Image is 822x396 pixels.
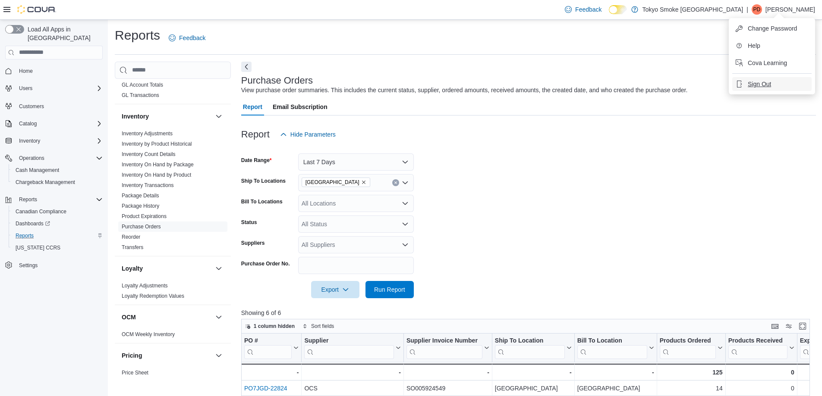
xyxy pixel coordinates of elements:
[659,383,722,393] div: 14
[19,85,32,92] span: Users
[16,83,36,94] button: Users
[122,351,212,360] button: Pricing
[304,383,401,393] div: OCS
[241,240,265,246] label: Suppliers
[122,92,159,99] span: GL Transactions
[122,192,159,199] span: Package Details
[122,82,163,88] a: GL Account Totals
[748,80,771,88] span: Sign Out
[659,337,715,359] div: Products Ordered
[12,165,103,175] span: Cash Management
[122,131,173,137] a: Inventory Adjustments
[16,65,103,76] span: Home
[12,243,64,253] a: [US_STATE] CCRS
[16,179,75,186] span: Chargeback Management
[304,337,394,359] div: Supplier
[16,153,103,163] span: Operations
[406,337,489,359] button: Supplier Invoice Number
[402,200,409,207] button: Open list of options
[16,260,103,271] span: Settings
[115,27,160,44] h1: Reports
[115,368,231,381] div: Pricing
[304,337,401,359] button: Supplier
[577,337,647,345] div: Bill To Location
[243,98,262,115] span: Report
[241,129,270,140] h3: Report
[12,218,54,229] a: Dashboards
[495,337,565,359] div: Ship To Location
[290,130,336,139] span: Hide Parameters
[16,83,103,94] span: Users
[122,141,192,147] a: Inventory by Product Historical
[214,312,224,322] button: OCM
[732,22,812,35] button: Change Password
[2,135,106,147] button: Inventory
[765,4,815,15] p: [PERSON_NAME]
[122,171,191,178] span: Inventory On Hand by Product
[659,337,715,345] div: Products Ordered
[316,281,354,298] span: Export
[122,130,173,137] span: Inventory Adjustments
[277,126,339,143] button: Hide Parameters
[784,321,794,331] button: Display options
[577,337,647,359] div: Bill To Location
[402,179,409,186] button: Open list of options
[242,321,298,331] button: 1 column hidden
[244,367,299,377] div: -
[122,92,159,98] a: GL Transactions
[241,219,257,226] label: Status
[16,220,50,227] span: Dashboards
[214,263,224,274] button: Loyalty
[304,337,394,345] div: Supplier
[241,178,286,184] label: Ship To Locations
[748,24,797,33] span: Change Password
[241,62,252,72] button: Next
[9,164,106,176] button: Cash Management
[241,260,290,267] label: Purchase Order No.
[609,5,627,14] input: Dark Mode
[19,262,38,269] span: Settings
[241,86,688,95] div: View purchase order summaries. This includes the current status, supplier, ordered amounts, recei...
[244,385,287,392] a: PO7JGD-22824
[122,224,161,230] a: Purchase Orders
[748,41,760,50] span: Help
[273,98,328,115] span: Email Subscription
[122,264,212,273] button: Loyalty
[122,293,184,299] a: Loyalty Redemption Values
[495,337,565,345] div: Ship To Location
[19,68,33,75] span: Home
[122,234,140,240] a: Reorder
[577,383,654,393] div: [GEOGRAPHIC_DATA]
[241,309,816,317] p: Showing 6 of 6
[16,66,36,76] a: Home
[122,182,174,189] span: Inventory Transactions
[19,155,44,162] span: Operations
[2,65,106,77] button: Home
[214,111,224,122] button: Inventory
[122,282,168,289] span: Loyalty Adjustments
[732,77,812,91] button: Sign Out
[122,234,140,240] span: Reorder
[122,161,194,168] span: Inventory On Hand by Package
[728,337,787,359] div: Products Received
[2,152,106,164] button: Operations
[122,244,143,250] a: Transfers
[732,39,812,53] button: Help
[122,162,194,168] a: Inventory On Hand by Package
[244,337,299,359] button: PO #
[254,323,295,330] span: 1 column hidden
[305,178,359,187] span: [GEOGRAPHIC_DATA]
[122,223,161,230] span: Purchase Orders
[122,213,167,220] span: Product Expirations
[406,367,489,377] div: -
[659,367,722,377] div: 125
[659,337,722,359] button: Products Ordered
[12,218,103,229] span: Dashboards
[752,4,762,15] div: Peter Doerpinghaus
[2,100,106,112] button: Customers
[122,193,159,199] a: Package Details
[728,367,794,377] div: 0
[16,208,66,215] span: Canadian Compliance
[214,350,224,361] button: Pricing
